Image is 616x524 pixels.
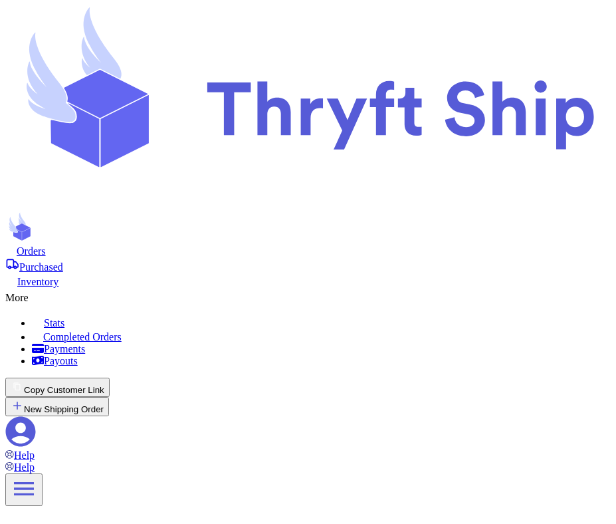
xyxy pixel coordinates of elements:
[32,343,611,355] a: Payments
[44,343,85,354] span: Payments
[44,355,78,366] span: Payouts
[17,276,58,287] span: Inventory
[14,461,35,473] span: Help
[32,315,611,329] a: Stats
[5,397,109,416] button: New Shipping Order
[5,257,611,273] a: Purchased
[5,450,35,461] a: Help
[32,355,611,367] a: Payouts
[44,317,64,328] span: Stats
[5,461,35,473] a: Help
[5,378,110,397] button: Copy Customer Link
[14,450,35,461] span: Help
[19,261,63,273] span: Purchased
[17,245,46,257] span: Orders
[32,329,611,343] a: Completed Orders
[5,273,611,288] a: Inventory
[5,288,611,304] div: More
[43,331,122,342] span: Completed Orders
[5,244,611,257] a: Orders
